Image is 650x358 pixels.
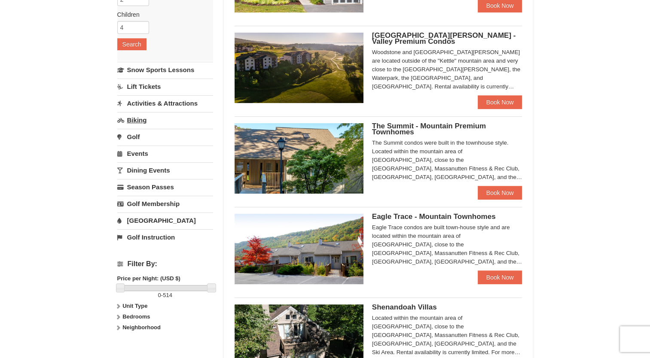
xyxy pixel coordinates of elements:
[478,270,522,284] a: Book Now
[372,139,522,182] div: The Summit condos were built in the townhouse style. Located within the mountain area of [GEOGRAP...
[372,314,522,357] div: Located within the mountain area of [GEOGRAPHIC_DATA], close to the [GEOGRAPHIC_DATA], Massanutte...
[117,95,213,111] a: Activities & Attractions
[372,223,522,266] div: Eagle Trace condos are built town-house style and are located within the mountain area of [GEOGRA...
[117,146,213,161] a: Events
[478,95,522,109] a: Book Now
[122,324,161,331] strong: Neighborhood
[117,112,213,128] a: Biking
[117,129,213,145] a: Golf
[117,275,180,282] strong: Price per Night: (USD $)
[117,10,207,19] label: Children
[235,33,363,103] img: 19219041-4-ec11c166.jpg
[372,48,522,91] div: Woodstone and [GEOGRAPHIC_DATA][PERSON_NAME] are located outside of the "Kettle" mountain area an...
[117,38,146,50] button: Search
[122,303,147,309] strong: Unit Type
[158,292,161,298] span: 0
[122,313,150,320] strong: Bedrooms
[372,31,516,46] span: [GEOGRAPHIC_DATA][PERSON_NAME] - Valley Premium Condos
[372,303,437,311] span: Shenandoah Villas
[163,292,172,298] span: 514
[117,291,213,300] label: -
[117,62,213,78] a: Snow Sports Lessons
[235,123,363,194] img: 19219034-1-0eee7e00.jpg
[117,212,213,228] a: [GEOGRAPHIC_DATA]
[117,179,213,195] a: Season Passes
[117,79,213,94] a: Lift Tickets
[117,260,213,268] h4: Filter By:
[117,229,213,245] a: Golf Instruction
[117,196,213,212] a: Golf Membership
[117,162,213,178] a: Dining Events
[235,214,363,284] img: 19218983-1-9b289e55.jpg
[372,122,486,136] span: The Summit - Mountain Premium Townhomes
[478,186,522,200] a: Book Now
[372,212,496,221] span: Eagle Trace - Mountain Townhomes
